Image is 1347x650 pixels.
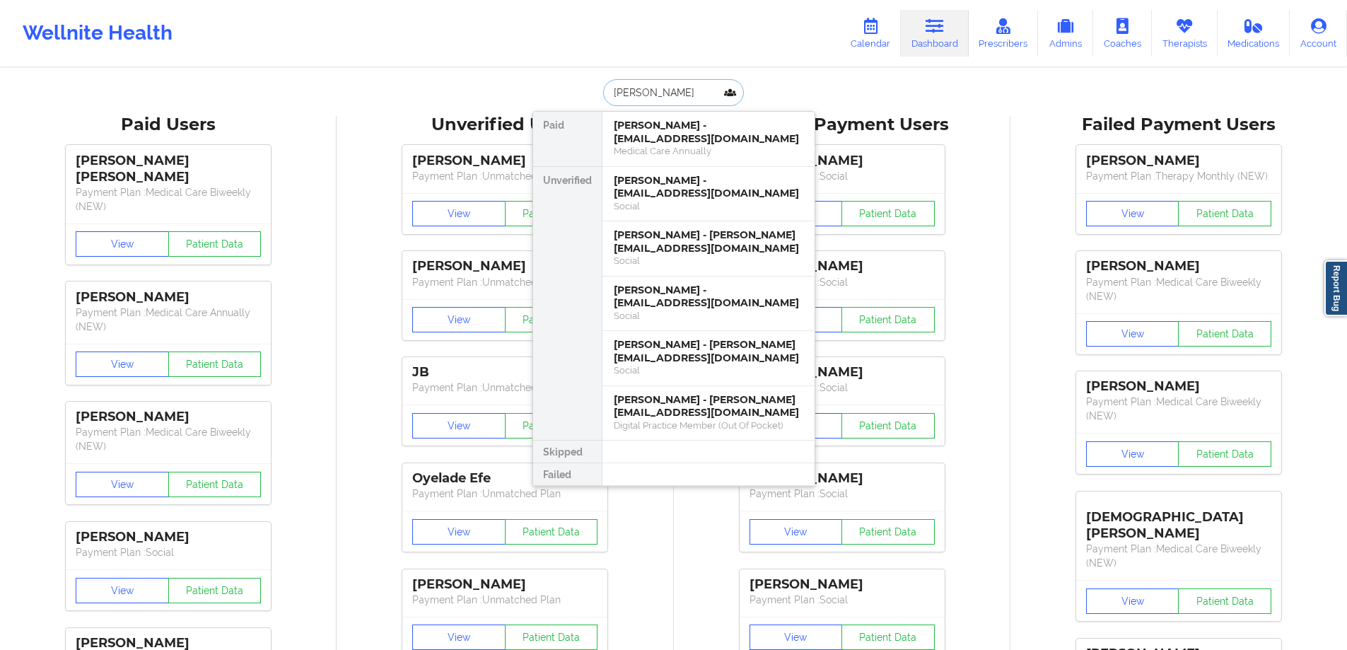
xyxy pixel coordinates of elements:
div: [PERSON_NAME] [412,576,597,593]
button: Patient Data [168,578,262,603]
p: Payment Plan : Social [750,381,935,395]
button: Patient Data [168,231,262,257]
button: View [1086,201,1179,226]
button: Patient Data [505,201,598,226]
div: [PERSON_NAME] [750,258,935,274]
div: [PERSON_NAME] [1086,258,1271,274]
p: Payment Plan : Social [750,275,935,289]
div: [PERSON_NAME] - [PERSON_NAME][EMAIL_ADDRESS][DOMAIN_NAME] [614,338,803,364]
button: View [750,519,843,545]
a: Prescribers [969,10,1039,57]
div: Skipped Payment Users [684,114,1001,136]
button: Patient Data [1178,588,1271,614]
button: Patient Data [841,413,935,439]
div: [PERSON_NAME] - [EMAIL_ADDRESS][DOMAIN_NAME] [614,119,803,145]
p: Payment Plan : Medical Care Biweekly (NEW) [1086,275,1271,303]
button: Patient Data [1178,321,1271,347]
button: View [412,519,506,545]
p: Payment Plan : Medical Care Biweekly (NEW) [1086,395,1271,423]
div: Failed Payment Users [1020,114,1337,136]
p: Payment Plan : Social [750,169,935,183]
button: Patient Data [505,519,598,545]
div: [PERSON_NAME] [76,289,261,306]
div: Social [614,200,803,212]
a: Medications [1218,10,1290,57]
button: View [412,307,506,332]
div: Skipped [533,441,602,463]
div: Social [614,310,803,322]
div: [PERSON_NAME] [PERSON_NAME] [76,153,261,185]
div: [PERSON_NAME] [750,364,935,381]
a: Admins [1038,10,1093,57]
button: View [412,413,506,439]
button: Patient Data [168,472,262,497]
button: Patient Data [505,413,598,439]
p: Payment Plan : Therapy Monthly (NEW) [1086,169,1271,183]
button: Patient Data [505,625,598,650]
div: Medical Care Annually [614,145,803,157]
div: [PERSON_NAME] [750,576,935,593]
div: Social [614,364,803,376]
div: [PERSON_NAME] [412,258,597,274]
div: [PERSON_NAME] [76,409,261,425]
button: View [1086,321,1179,347]
div: [PERSON_NAME] - [PERSON_NAME][EMAIL_ADDRESS][DOMAIN_NAME] [614,228,803,255]
button: View [1086,441,1179,467]
p: Payment Plan : Medical Care Biweekly (NEW) [1086,542,1271,570]
a: Report Bug [1324,260,1347,316]
button: View [750,625,843,650]
p: Payment Plan : Unmatched Plan [412,381,597,395]
button: Patient Data [168,352,262,377]
button: Patient Data [1178,441,1271,467]
button: View [1086,588,1179,614]
button: View [76,231,169,257]
div: [PERSON_NAME] - [PERSON_NAME][EMAIL_ADDRESS][DOMAIN_NAME] [614,393,803,419]
div: Unverified [533,167,602,441]
button: View [412,201,506,226]
button: View [76,472,169,497]
p: Payment Plan : Unmatched Plan [412,169,597,183]
div: [PERSON_NAME] [412,153,597,169]
div: Failed [533,463,602,486]
p: Payment Plan : Social [750,593,935,607]
button: View [76,352,169,377]
p: Payment Plan : Medical Care Biweekly (NEW) [76,425,261,453]
button: Patient Data [505,307,598,332]
div: [PERSON_NAME] - [EMAIL_ADDRESS][DOMAIN_NAME] [614,284,803,310]
div: [DEMOGRAPHIC_DATA][PERSON_NAME] [1086,499,1271,542]
a: Therapists [1152,10,1218,57]
div: Oyelade Efe [412,470,597,487]
a: Coaches [1093,10,1152,57]
p: Payment Plan : Medical Care Annually (NEW) [76,306,261,334]
p: Payment Plan : Unmatched Plan [412,487,597,501]
button: Patient Data [841,519,935,545]
p: Payment Plan : Medical Care Biweekly (NEW) [76,185,261,214]
p: Payment Plan : Unmatched Plan [412,593,597,607]
div: Paid Users [10,114,327,136]
div: Social [614,255,803,267]
div: Unverified Users [346,114,663,136]
div: [PERSON_NAME] [1086,378,1271,395]
button: View [76,578,169,603]
p: Payment Plan : Unmatched Plan [412,275,597,289]
button: Patient Data [841,201,935,226]
div: Paid [533,112,602,167]
div: [PERSON_NAME] [750,153,935,169]
div: [PERSON_NAME] [76,529,261,545]
div: [PERSON_NAME] [1086,153,1271,169]
p: Payment Plan : Social [750,487,935,501]
button: View [412,625,506,650]
div: JB [412,364,597,381]
div: [PERSON_NAME] - [EMAIL_ADDRESS][DOMAIN_NAME] [614,174,803,200]
button: Patient Data [841,307,935,332]
a: Account [1290,10,1347,57]
div: Digital Practice Member (Out Of Pocket) [614,419,803,431]
div: [PERSON_NAME] [750,470,935,487]
p: Payment Plan : Social [76,545,261,559]
button: Patient Data [1178,201,1271,226]
a: Dashboard [901,10,969,57]
a: Calendar [840,10,901,57]
button: Patient Data [841,625,935,650]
